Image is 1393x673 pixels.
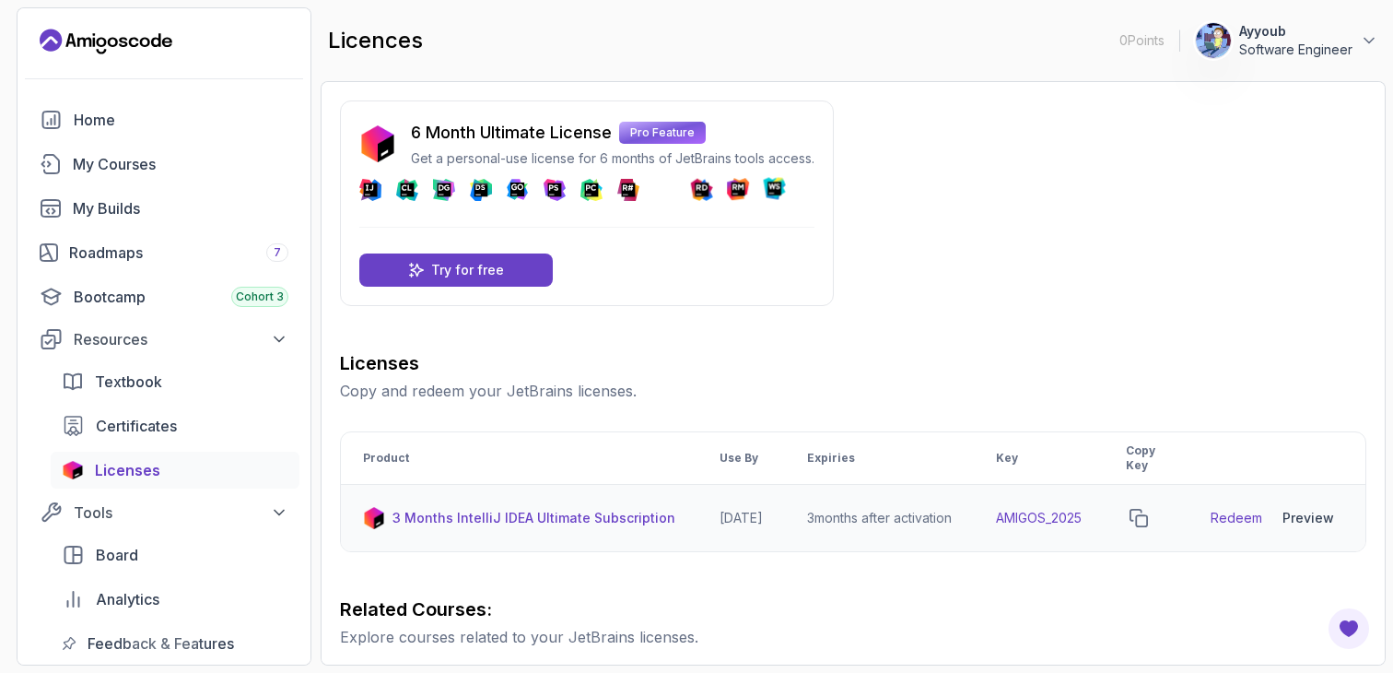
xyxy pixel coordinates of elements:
[29,101,299,138] a: home
[1196,23,1231,58] img: user profile image
[69,242,288,264] div: Roadmaps
[340,596,1366,622] h3: Related Courses:
[340,626,1366,648] p: Explore courses related to your JetBrains licenses.
[40,27,172,56] a: Landing page
[29,496,299,529] button: Tools
[697,432,785,485] th: Use By
[1195,22,1378,59] button: user profile imageAyyoubSoftware Engineer
[73,197,288,219] div: My Builds
[74,502,288,524] div: Tools
[1239,41,1352,59] p: Software Engineer
[74,328,288,350] div: Resources
[359,125,396,162] img: jetbrains icon
[359,254,553,287] a: Try for free
[95,459,160,481] span: Licenses
[74,109,288,131] div: Home
[974,485,1104,552] td: AMIGOS_2025
[29,190,299,227] a: builds
[392,509,675,527] p: 3 Months IntelliJ IDEA Ultimate Subscription
[785,485,974,552] td: 3 months after activation
[1282,509,1334,527] div: Preview
[51,581,299,618] a: analytics
[411,120,612,146] p: 6 Month Ultimate License
[274,245,281,260] span: 7
[340,350,1366,376] h3: Licenses
[51,407,299,444] a: certificates
[74,286,288,308] div: Bootcamp
[1119,31,1165,50] p: 0 Points
[29,234,299,271] a: roadmaps
[1126,505,1152,531] button: copy-button
[73,153,288,175] div: My Courses
[29,278,299,315] a: bootcamp
[619,122,706,144] p: Pro Feature
[96,544,138,566] span: Board
[1239,22,1352,41] p: Ayyoub
[1273,500,1343,537] button: Preview
[51,625,299,662] a: feedback
[431,261,504,279] p: Try for free
[62,461,84,479] img: jetbrains icon
[29,323,299,356] button: Resources
[974,432,1104,485] th: Key
[1327,607,1371,651] button: Open Feedback Button
[236,289,284,304] span: Cohort 3
[51,452,299,489] a: licenses
[1104,432,1188,485] th: Copy Key
[697,485,785,552] td: [DATE]
[95,371,162,393] span: Textbook
[1211,509,1262,527] a: Redeem
[340,380,1366,402] p: Copy and redeem your JetBrains licenses.
[785,432,974,485] th: Expiries
[96,588,159,610] span: Analytics
[51,363,299,400] a: textbook
[96,415,177,437] span: Certificates
[29,146,299,183] a: courses
[51,537,299,573] a: board
[341,432,697,485] th: Product
[88,632,234,655] span: Feedback & Features
[411,149,814,168] p: Get a personal-use license for 6 months of JetBrains tools access.
[363,507,385,529] img: jetbrains icon
[328,26,423,55] h2: licences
